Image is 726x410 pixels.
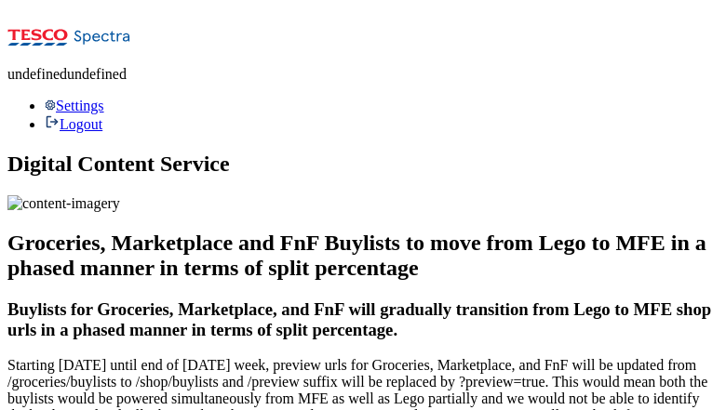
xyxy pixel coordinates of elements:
h3: Buylists for Groceries, Marketplace, and FnF will gradually transition from Lego to MFE shop urls... [7,299,719,340]
h2: Groceries, Marketplace and FnF Buylists to move from Lego to MFE in a phased manner in terms of s... [7,231,719,281]
img: content-imagery [7,195,120,212]
a: Logout [45,116,102,132]
h1: Digital Content Service [7,152,719,177]
span: undefinedundefined [7,66,127,82]
a: Settings [45,98,104,113]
